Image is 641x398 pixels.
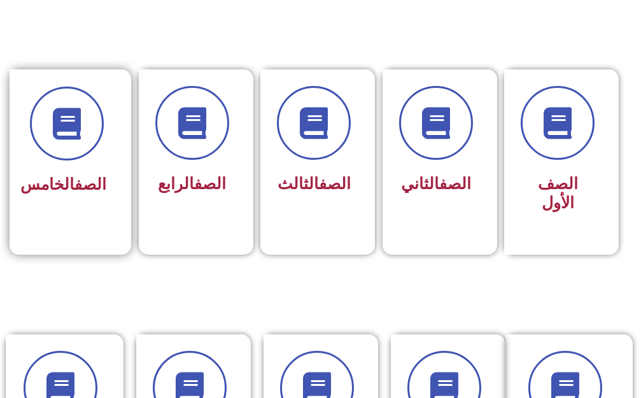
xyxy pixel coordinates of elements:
[401,174,471,193] span: الثاني
[158,174,226,193] span: الرابع
[538,174,578,212] span: الصف الأول
[319,174,351,193] a: الصف
[278,174,351,193] span: الثالث
[20,175,106,194] span: الخامس
[439,174,471,193] a: الصف
[194,174,226,193] a: الصف
[74,175,106,194] a: الصف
